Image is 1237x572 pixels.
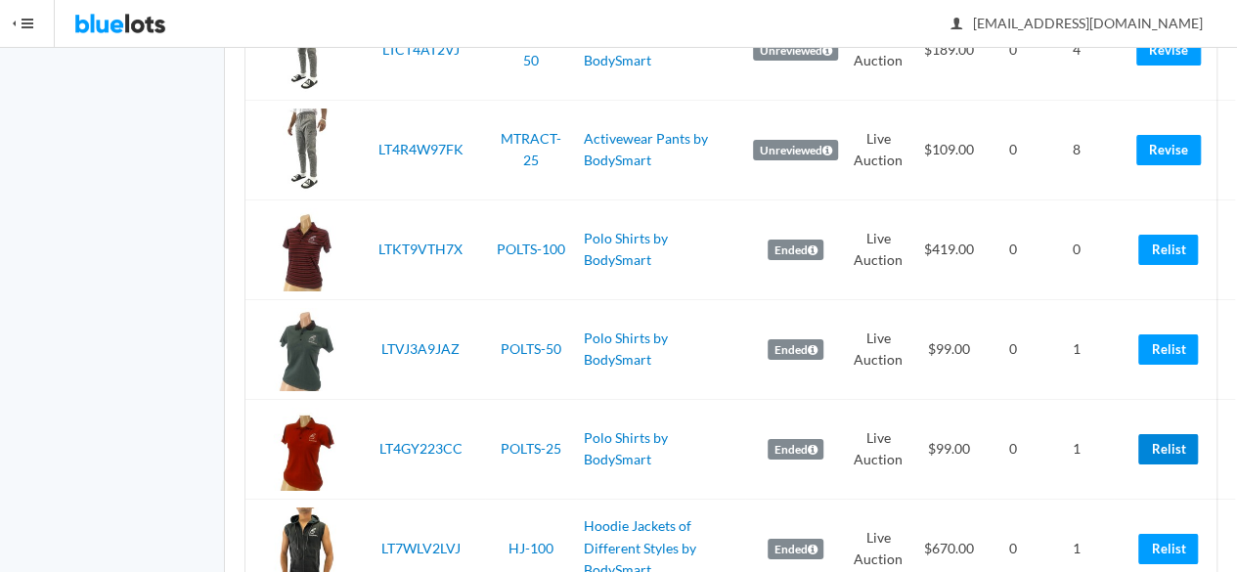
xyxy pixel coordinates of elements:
td: $99.00 [910,399,987,499]
td: 0 [987,199,1039,299]
a: LTVJ3A9JAZ [381,340,460,357]
td: 0 [987,299,1039,399]
a: Revise [1136,135,1201,165]
a: Polo Shirts by BodySmart [584,230,668,269]
td: Live Auction [846,399,910,499]
td: $109.00 [910,100,987,199]
a: Polo Shirts by BodySmart [584,429,668,468]
a: LTKT9VTH7X [378,241,463,257]
a: MTRACT-25 [500,130,560,169]
a: HJ-100 [508,540,552,556]
label: Unreviewed [753,40,838,62]
td: $419.00 [910,199,987,299]
td: $99.00 [910,299,987,399]
a: LT4R4W97FK [377,141,463,157]
td: 1 [1039,299,1114,399]
td: 0 [987,399,1039,499]
a: POLTS-50 [500,340,560,357]
label: Ended [768,240,823,261]
a: Revise [1136,35,1201,66]
ion-icon: person [947,16,966,34]
td: 8 [1039,100,1114,199]
label: Ended [768,539,823,560]
td: Live Auction [846,199,910,299]
label: Ended [768,339,823,361]
a: Relist [1138,334,1198,365]
a: LT7WLV2LVJ [380,540,460,556]
a: Polo Shirts by BodySmart [584,330,668,369]
label: Unreviewed [753,140,838,161]
a: Relist [1138,534,1198,564]
a: Relist [1138,235,1198,265]
a: LT4GY223CC [378,440,462,457]
label: Ended [768,439,823,461]
a: Activewear Pants by BodySmart [584,130,708,169]
a: POLTS-100 [496,241,564,257]
td: 0 [987,100,1039,199]
a: POLTS-25 [500,440,560,457]
td: 1 [1039,399,1114,499]
a: Relist [1138,434,1198,464]
td: Live Auction [846,100,910,199]
a: LTCT4AT2VJ [381,41,459,58]
span: [EMAIL_ADDRESS][DOMAIN_NAME] [951,15,1203,31]
td: Live Auction [846,299,910,399]
td: 0 [1039,199,1114,299]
